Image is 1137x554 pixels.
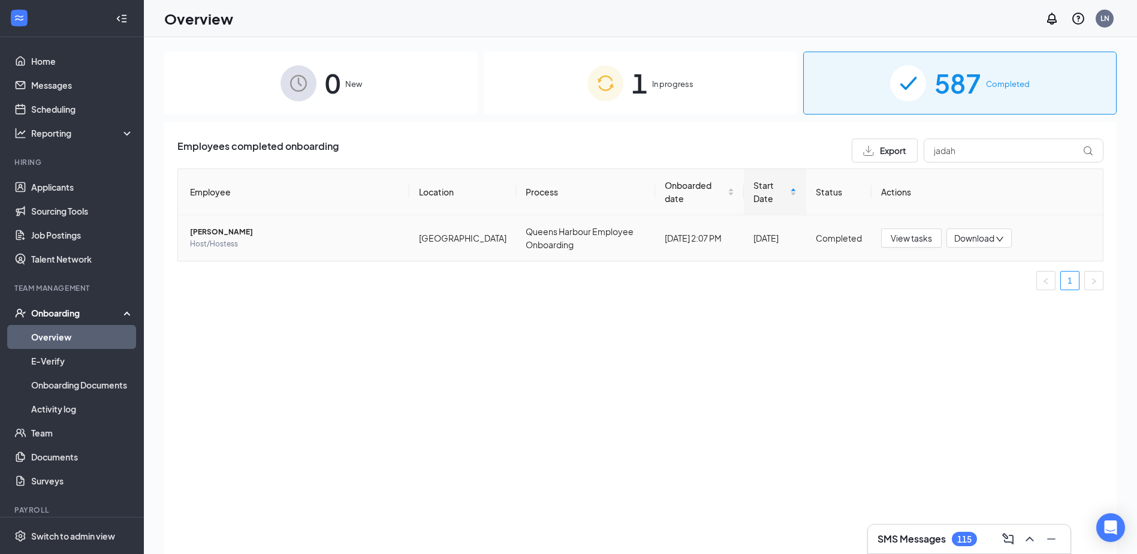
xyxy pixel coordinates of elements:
a: E-Verify [31,349,134,373]
span: Start Date [753,179,788,205]
a: Onboarding Documents [31,373,134,397]
td: [GEOGRAPHIC_DATA] [409,215,516,261]
div: LN [1100,13,1109,23]
span: In progress [652,78,693,90]
div: Open Intercom Messenger [1096,513,1125,542]
div: Team Management [14,283,131,293]
li: Next Page [1084,271,1103,290]
div: Onboarding [31,307,123,319]
span: View tasks [891,231,932,245]
svg: Notifications [1045,11,1059,26]
svg: Minimize [1044,532,1058,546]
svg: Analysis [14,127,26,139]
div: 115 [957,534,972,544]
span: Download [954,232,994,245]
button: left [1036,271,1055,290]
span: New [345,78,362,90]
div: Reporting [31,127,134,139]
span: down [996,235,1004,243]
svg: ComposeMessage [1001,532,1015,546]
th: Employee [178,169,409,215]
th: Status [806,169,871,215]
h1: Overview [164,8,233,29]
div: Completed [816,231,862,245]
a: Team [31,421,134,445]
svg: QuestionInfo [1071,11,1085,26]
svg: WorkstreamLogo [13,12,25,24]
div: Hiring [14,157,131,167]
button: right [1084,271,1103,290]
span: 1 [632,62,647,104]
button: ComposeMessage [999,529,1018,549]
a: Sourcing Tools [31,199,134,223]
input: Search by Name, Job Posting, or Process [924,138,1103,162]
a: Scheduling [31,97,134,121]
button: View tasks [881,228,942,248]
svg: Settings [14,530,26,542]
a: Surveys [31,469,134,493]
a: Applicants [31,175,134,199]
button: ChevronUp [1020,529,1039,549]
span: 0 [325,62,340,104]
span: [PERSON_NAME] [190,226,400,238]
div: [DATE] [753,231,797,245]
th: Actions [871,169,1103,215]
span: Employees completed onboarding [177,138,339,162]
h3: SMS Messages [877,532,946,546]
div: Payroll [14,505,131,515]
span: Completed [986,78,1030,90]
span: Host/Hostess [190,238,400,250]
span: 587 [934,62,981,104]
div: [DATE] 2:07 PM [665,231,734,245]
div: Switch to admin view [31,530,115,542]
th: Onboarded date [655,169,744,215]
span: right [1090,278,1097,285]
a: Messages [31,73,134,97]
span: Onboarded date [665,179,725,205]
svg: UserCheck [14,307,26,319]
a: Talent Network [31,247,134,271]
button: Export [852,138,918,162]
span: left [1042,278,1049,285]
a: 1 [1061,272,1079,290]
a: Overview [31,325,134,349]
th: Location [409,169,516,215]
svg: ChevronUp [1023,532,1037,546]
li: 1 [1060,271,1079,290]
li: Previous Page [1036,271,1055,290]
svg: Collapse [116,13,128,25]
a: Job Postings [31,223,134,247]
button: Minimize [1042,529,1061,549]
td: Queens Harbour Employee Onboarding [516,215,656,261]
span: Export [880,146,906,155]
th: Process [516,169,656,215]
a: Documents [31,445,134,469]
a: Activity log [31,397,134,421]
a: Home [31,49,134,73]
